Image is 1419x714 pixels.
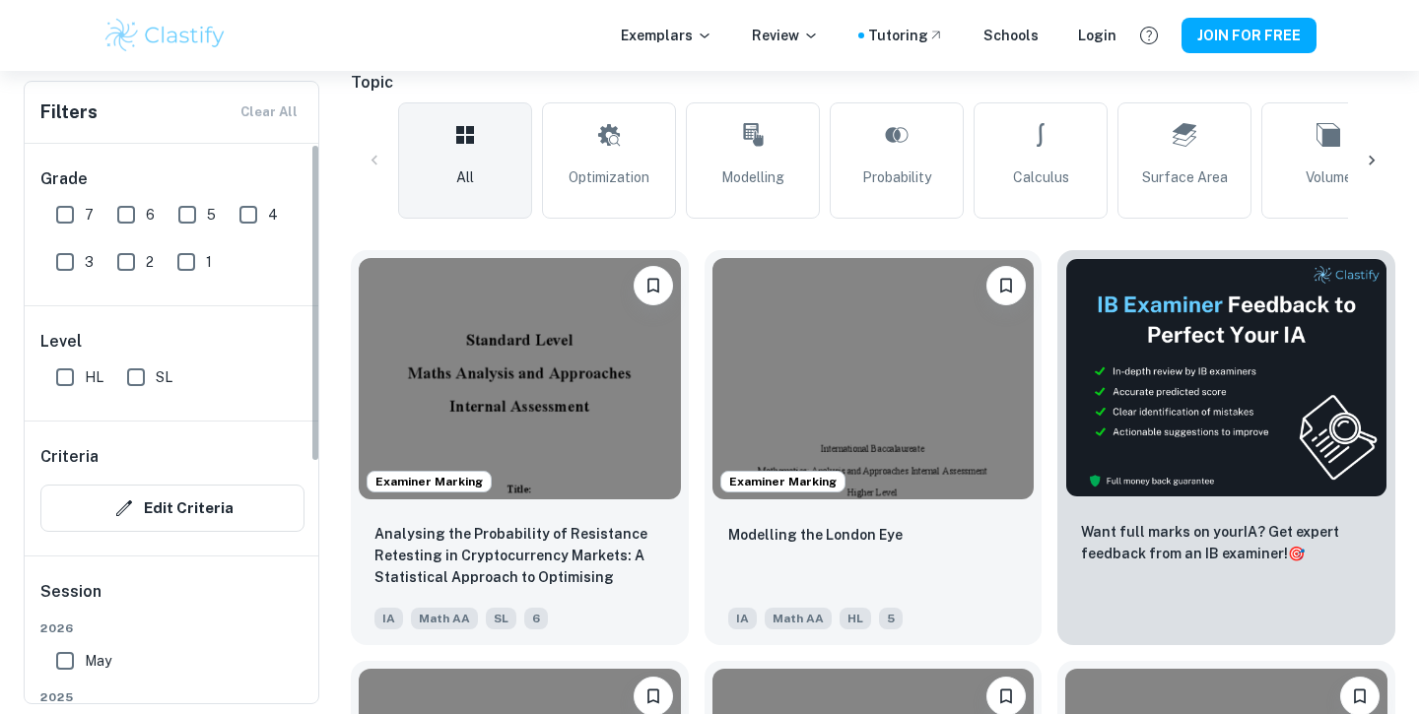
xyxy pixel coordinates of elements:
[207,204,216,226] span: 5
[1081,521,1372,564] p: Want full marks on your IA ? Get expert feedback from an IB examiner!
[486,608,516,629] span: SL
[1065,258,1387,497] img: Thumbnail
[1078,25,1116,46] a: Login
[1306,166,1352,188] span: Volume
[840,608,871,629] span: HL
[40,580,304,619] h6: Session
[879,608,903,629] span: 5
[728,608,757,629] span: IA
[705,250,1043,645] a: Examiner MarkingPlease log in to bookmark exemplarsModelling the London EyeIAMath AAHL5
[40,619,304,637] span: 2026
[456,166,474,188] span: All
[569,166,649,188] span: Optimization
[1132,19,1166,52] button: Help and Feedback
[374,608,403,629] span: IA
[411,608,478,629] span: Math AA
[374,523,665,590] p: Analysing the Probability of Resistance Retesting in Cryptocurrency Markets: A Statistical Approa...
[721,473,845,490] span: Examiner Marking
[1182,18,1317,53] button: JOIN FOR FREE
[85,650,111,672] span: May
[524,608,548,629] span: 6
[986,266,1026,305] button: Please log in to bookmark exemplars
[40,445,99,469] h6: Criteria
[156,366,172,388] span: SL
[1288,546,1305,561] span: 🎯
[40,167,304,191] h6: Grade
[1142,166,1228,188] span: Surface Area
[1013,166,1069,188] span: Calculus
[85,366,103,388] span: HL
[146,204,155,226] span: 6
[40,485,304,532] button: Edit Criteria
[765,608,832,629] span: Math AA
[621,25,712,46] p: Exemplars
[712,258,1035,499] img: Math AA IA example thumbnail: Modelling the London Eye
[721,166,784,188] span: Modelling
[102,16,228,55] img: Clastify logo
[351,250,689,645] a: Examiner MarkingPlease log in to bookmark exemplarsAnalysing the Probability of Resistance Retest...
[85,251,94,273] span: 3
[85,204,94,226] span: 7
[146,251,154,273] span: 2
[206,251,212,273] span: 1
[359,258,681,499] img: Math AA IA example thumbnail: Analysing the Probability of Resistance
[728,524,903,546] p: Modelling the London Eye
[351,71,1395,95] h6: Topic
[868,25,944,46] a: Tutoring
[268,204,278,226] span: 4
[1057,250,1395,645] a: ThumbnailWant full marks on yourIA? Get expert feedback from an IB examiner!
[40,98,98,126] h6: Filters
[752,25,819,46] p: Review
[983,25,1039,46] a: Schools
[368,473,491,490] span: Examiner Marking
[40,688,304,706] span: 2025
[634,266,673,305] button: Please log in to bookmark exemplars
[40,330,304,354] h6: Level
[862,166,931,188] span: Probability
